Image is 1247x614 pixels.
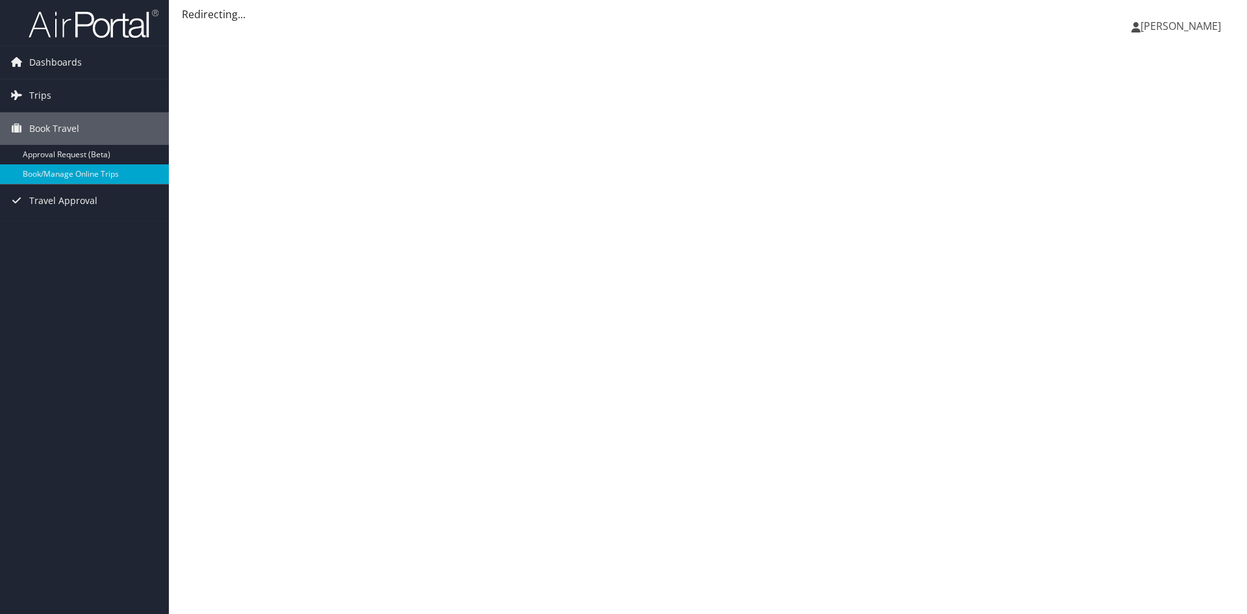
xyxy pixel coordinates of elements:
[182,6,1234,22] div: Redirecting...
[29,112,79,145] span: Book Travel
[1131,6,1234,45] a: [PERSON_NAME]
[29,79,51,112] span: Trips
[29,185,97,217] span: Travel Approval
[29,46,82,79] span: Dashboards
[29,8,158,39] img: airportal-logo.png
[1140,19,1221,33] span: [PERSON_NAME]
